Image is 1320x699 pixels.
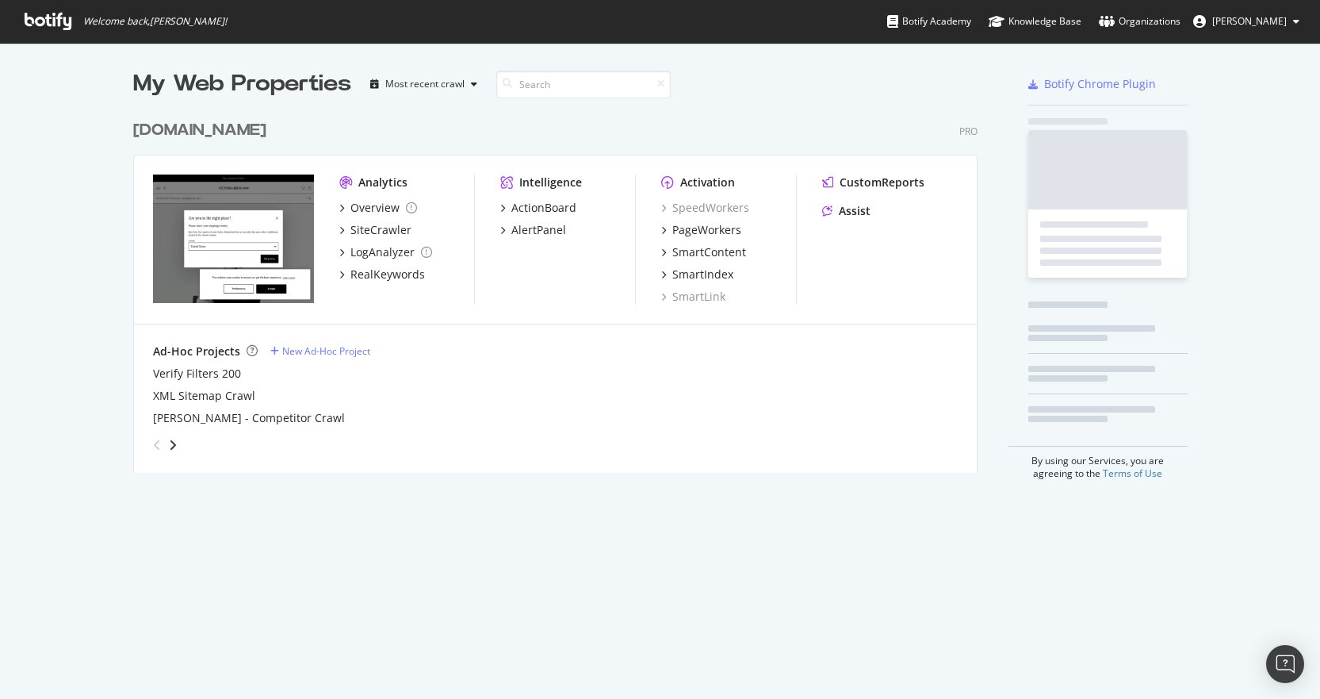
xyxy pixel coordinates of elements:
[270,344,370,358] a: New Ad-Hoc Project
[672,267,733,282] div: SmartIndex
[672,244,746,260] div: SmartContent
[680,175,735,190] div: Activation
[133,68,351,100] div: My Web Properties
[133,119,273,142] a: [DOMAIN_NAME]
[364,71,484,97] button: Most recent crawl
[350,222,411,238] div: SiteCrawler
[350,244,415,260] div: LogAnalyzer
[496,71,671,98] input: Search
[350,200,400,216] div: Overview
[167,437,178,453] div: angle-right
[519,175,582,190] div: Intelligence
[661,200,749,216] a: SpeedWorkers
[959,125,978,138] div: Pro
[153,344,240,359] div: Ad-Hoc Projects
[282,344,370,358] div: New Ad-Hoc Project
[672,222,741,238] div: PageWorkers
[1028,76,1156,92] a: Botify Chrome Plugin
[500,222,566,238] a: AlertPanel
[339,222,411,238] a: SiteCrawler
[153,366,241,382] a: Verify Filters 200
[358,175,407,190] div: Analytics
[661,222,741,238] a: PageWorkers
[153,388,255,404] a: XML Sitemap Crawl
[511,200,576,216] div: ActionBoard
[1180,9,1312,34] button: [PERSON_NAME]
[887,13,971,29] div: Botify Academy
[153,175,314,303] img: www.victoriabeckham.com
[661,244,746,260] a: SmartContent
[350,267,425,282] div: RealKeywords
[1008,446,1188,480] div: By using our Services, you are agreeing to the
[1044,76,1156,92] div: Botify Chrome Plugin
[1099,13,1180,29] div: Organizations
[661,289,725,305] a: SmartLink
[840,175,924,190] div: CustomReports
[153,410,345,426] a: [PERSON_NAME] - Competitor Crawl
[1266,645,1304,683] div: Open Intercom Messenger
[661,267,733,282] a: SmartIndex
[339,200,417,216] a: Overview
[839,203,870,219] div: Assist
[147,432,167,458] div: angle-left
[1212,14,1287,28] span: Lisa Nielsen
[511,222,566,238] div: AlertPanel
[822,203,870,219] a: Assist
[385,79,465,89] div: Most recent crawl
[989,13,1081,29] div: Knowledge Base
[339,244,432,260] a: LogAnalyzer
[500,200,576,216] a: ActionBoard
[1103,467,1162,480] a: Terms of Use
[133,100,990,473] div: grid
[133,119,266,142] div: [DOMAIN_NAME]
[822,175,924,190] a: CustomReports
[83,15,227,28] span: Welcome back, [PERSON_NAME] !
[339,267,425,282] a: RealKeywords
